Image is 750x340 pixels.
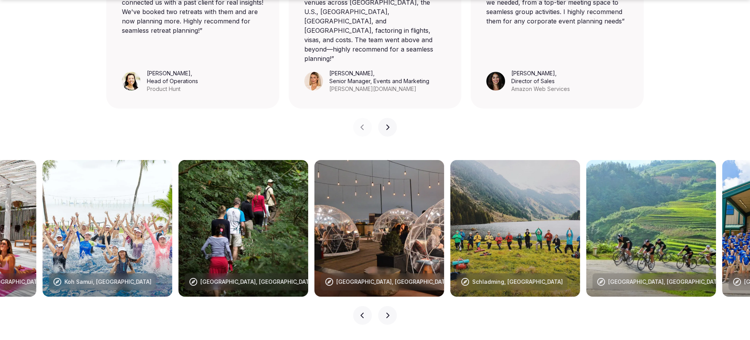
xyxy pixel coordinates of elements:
[608,278,722,286] div: [GEOGRAPHIC_DATA], [GEOGRAPHIC_DATA]
[511,69,570,93] figcaption: ,
[147,85,198,93] div: Product Hunt
[450,160,580,297] img: Schladming, Austria
[147,77,198,85] div: Head of Operations
[64,278,152,286] div: Koh Samui, [GEOGRAPHIC_DATA]
[122,72,141,91] img: Leeann Trang
[586,160,716,297] img: Hanoi, Vietnam
[314,160,444,297] img: Nashville, USA
[511,77,570,85] div: Director of Sales
[329,77,429,85] div: Senior Manager, Events and Marketing
[179,160,308,297] img: Bali, Indonesia
[511,85,570,93] div: Amazon Web Services
[472,278,563,286] div: Schladming, [GEOGRAPHIC_DATA]
[511,70,555,77] cite: [PERSON_NAME]
[147,70,191,77] cite: [PERSON_NAME]
[329,85,429,93] div: [PERSON_NAME][DOMAIN_NAME]
[43,160,172,297] img: Koh Samui, Thailand
[329,70,373,77] cite: [PERSON_NAME]
[329,69,429,93] figcaption: ,
[200,278,314,286] div: [GEOGRAPHIC_DATA], [GEOGRAPHIC_DATA]
[336,278,450,286] div: [GEOGRAPHIC_DATA], [GEOGRAPHIC_DATA]
[304,72,323,91] img: Triana Jewell-Lujan
[486,72,505,91] img: Sonia Singh
[147,69,198,93] figcaption: ,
